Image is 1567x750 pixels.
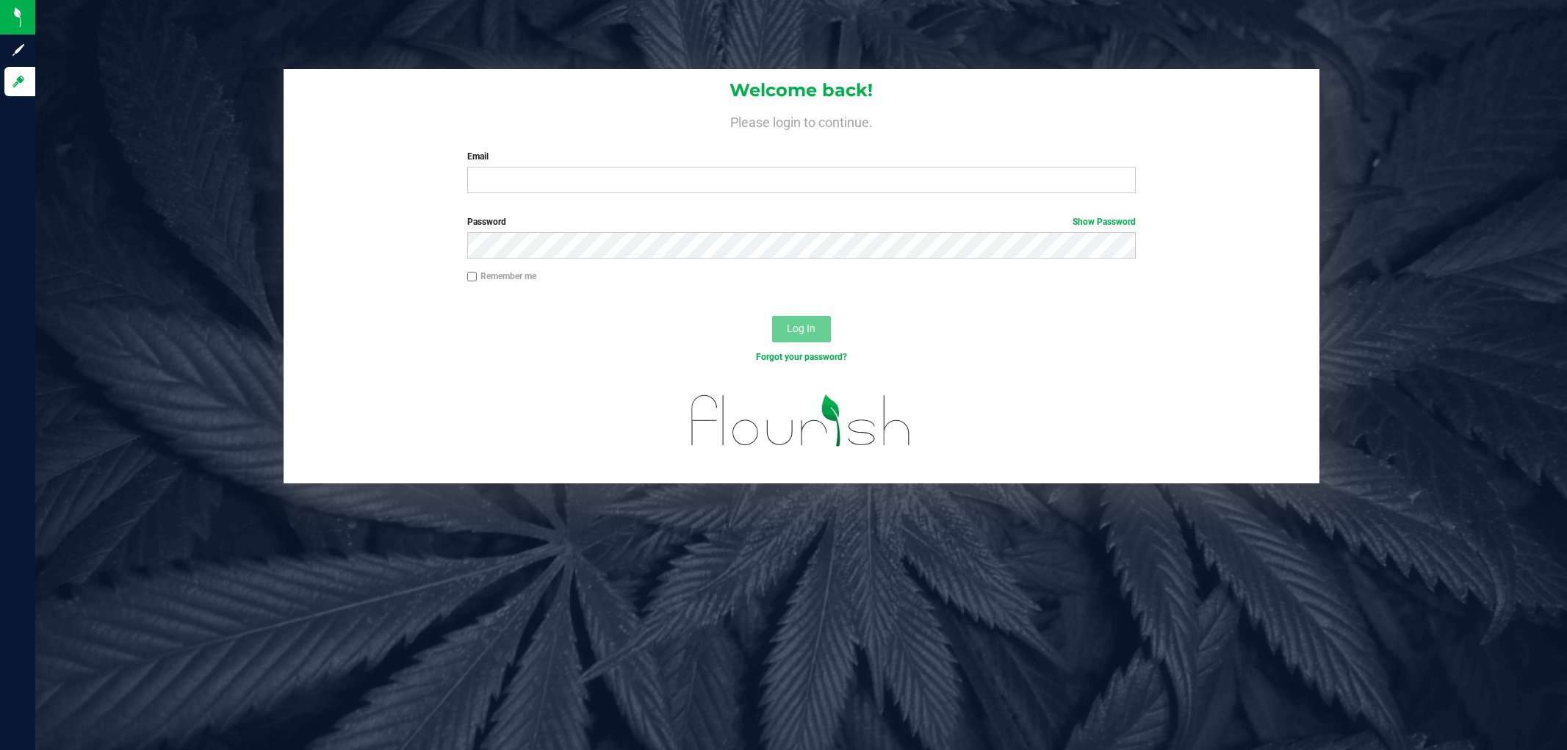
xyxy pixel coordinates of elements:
[787,322,815,334] span: Log In
[671,379,931,462] img: flourish_logo.svg
[467,270,536,283] label: Remember me
[11,74,26,89] inline-svg: Log in
[284,112,1319,129] h4: Please login to continue.
[11,43,26,57] inline-svg: Sign up
[284,81,1319,100] h1: Welcome back!
[756,352,847,362] a: Forgot your password?
[467,150,1136,163] label: Email
[1073,217,1136,227] a: Show Password
[467,272,478,282] input: Remember me
[772,316,831,342] button: Log In
[467,217,506,227] span: Password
